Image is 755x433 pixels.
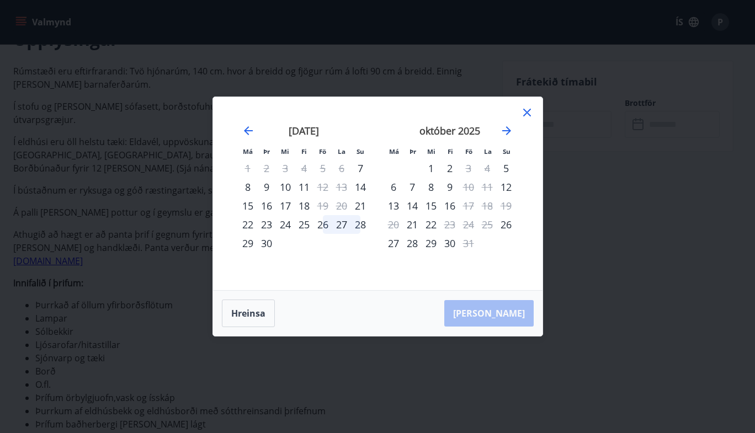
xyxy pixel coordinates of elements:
td: fimmtudagur, 18. september 2025 [295,196,313,215]
td: þriðjudagur, 16. september 2025 [257,196,276,215]
div: Aðeins innritun í boði [351,159,370,178]
td: fimmtudagur, 9. október 2025 [440,178,459,196]
td: Not available. laugardagur, 25. október 2025 [478,215,497,234]
small: Fö [465,147,472,156]
td: fimmtudagur, 2. október 2025 [440,159,459,178]
td: föstudagur, 26. september 2025 [313,215,332,234]
td: Not available. föstudagur, 3. október 2025 [459,159,478,178]
small: Mi [281,147,289,156]
td: mánudagur, 8. september 2025 [238,178,257,196]
td: Not available. miðvikudagur, 3. september 2025 [276,159,295,178]
div: Aðeins útritun í boði [440,215,459,234]
div: 13 [384,196,403,215]
td: Not available. mánudagur, 20. október 2025 [384,215,403,234]
td: Not available. föstudagur, 31. október 2025 [459,234,478,253]
td: Not available. fimmtudagur, 4. september 2025 [295,159,313,178]
div: 1 [422,159,440,178]
div: 27 [384,234,403,253]
div: 18 [295,196,313,215]
td: Not available. föstudagur, 19. september 2025 [313,196,332,215]
td: fimmtudagur, 16. október 2025 [440,196,459,215]
strong: [DATE] [289,124,319,137]
td: þriðjudagur, 9. september 2025 [257,178,276,196]
div: 23 [257,215,276,234]
td: þriðjudagur, 21. október 2025 [403,215,422,234]
small: Su [503,147,511,156]
small: Þr [410,147,416,156]
strong: október 2025 [419,124,480,137]
div: 10 [276,178,295,196]
div: 28 [351,215,370,234]
td: Not available. laugardagur, 20. september 2025 [332,196,351,215]
td: miðvikudagur, 22. október 2025 [422,215,440,234]
td: miðvikudagur, 29. október 2025 [422,234,440,253]
div: Aðeins innritun í boði [351,196,370,215]
div: Aðeins útritun í boði [459,159,478,178]
div: 6 [384,178,403,196]
div: 29 [422,234,440,253]
td: Not available. laugardagur, 11. október 2025 [478,178,497,196]
div: Aðeins innritun í boði [403,215,422,234]
td: mánudagur, 22. september 2025 [238,215,257,234]
div: 9 [440,178,459,196]
div: 26 [313,215,332,234]
div: Aðeins innritun í boði [497,159,515,178]
div: 27 [332,215,351,234]
td: Not available. föstudagur, 24. október 2025 [459,215,478,234]
div: 30 [440,234,459,253]
div: 8 [238,178,257,196]
div: Aðeins innritun í boði [351,178,370,196]
div: 7 [403,178,422,196]
td: sunnudagur, 7. september 2025 [351,159,370,178]
td: Not available. sunnudagur, 19. október 2025 [497,196,515,215]
td: laugardagur, 27. september 2025 [332,215,351,234]
td: miðvikudagur, 10. september 2025 [276,178,295,196]
td: mánudagur, 27. október 2025 [384,234,403,253]
small: La [484,147,492,156]
div: Aðeins innritun í boði [497,178,515,196]
div: Aðeins útritun í boði [459,196,478,215]
td: þriðjudagur, 28. október 2025 [403,234,422,253]
td: Not available. þriðjudagur, 2. september 2025 [257,159,276,178]
td: miðvikudagur, 24. september 2025 [276,215,295,234]
td: Not available. föstudagur, 12. september 2025 [313,178,332,196]
td: sunnudagur, 14. september 2025 [351,178,370,196]
div: 28 [403,234,422,253]
small: La [338,147,345,156]
small: Fi [448,147,453,156]
div: 15 [238,196,257,215]
small: Fö [319,147,326,156]
div: 16 [440,196,459,215]
div: 16 [257,196,276,215]
div: Move forward to switch to the next month. [500,124,513,137]
td: Not available. mánudagur, 1. september 2025 [238,159,257,178]
td: sunnudagur, 26. október 2025 [497,215,515,234]
td: sunnudagur, 28. september 2025 [351,215,370,234]
td: sunnudagur, 12. október 2025 [497,178,515,196]
td: þriðjudagur, 7. október 2025 [403,178,422,196]
small: Má [389,147,399,156]
div: 11 [295,178,313,196]
div: 9 [257,178,276,196]
div: Move backward to switch to the previous month. [242,124,255,137]
div: 30 [257,234,276,253]
small: Su [357,147,364,156]
td: Not available. fimmtudagur, 23. október 2025 [440,215,459,234]
button: Hreinsa [222,300,275,327]
td: sunnudagur, 21. september 2025 [351,196,370,215]
div: 22 [422,215,440,234]
td: Not available. laugardagur, 6. september 2025 [332,159,351,178]
td: Not available. föstudagur, 10. október 2025 [459,178,478,196]
td: fimmtudagur, 11. september 2025 [295,178,313,196]
div: 14 [403,196,422,215]
td: fimmtudagur, 25. september 2025 [295,215,313,234]
td: Not available. laugardagur, 4. október 2025 [478,159,497,178]
td: Not available. laugardagur, 13. september 2025 [332,178,351,196]
td: mánudagur, 15. september 2025 [238,196,257,215]
div: 2 [440,159,459,178]
small: Mi [427,147,435,156]
td: Not available. föstudagur, 5. september 2025 [313,159,332,178]
div: Aðeins útritun í boði [459,178,478,196]
td: miðvikudagur, 15. október 2025 [422,196,440,215]
div: 15 [422,196,440,215]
